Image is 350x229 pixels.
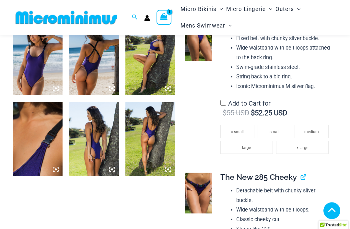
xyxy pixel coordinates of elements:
[13,10,120,25] img: MM SHOP LOGO FLAT
[220,125,254,138] li: x-small
[181,1,216,17] span: Micro Bikinis
[236,43,332,63] li: Wide waistband with belt loops attached to the back ring.
[295,125,329,138] li: medium
[236,186,332,205] li: Detachable belt with chunky silver buckle.
[236,205,332,215] li: Wide waistband with belt loops.
[225,1,274,17] a: Micro LingerieMenu ToggleMenu Toggle
[294,1,300,17] span: Menu Toggle
[236,82,332,92] li: Iconic Microminimus M silver flag.
[157,10,171,25] a: View Shopping Cart, 1 items
[236,72,332,82] li: String back to a big ring.
[274,1,302,17] a: OutersMenu ToggleMenu Toggle
[220,141,273,154] li: large
[125,21,175,96] img: Bond Indigo 8935 One Piece
[236,63,332,73] li: Swim-grade stainless steel.
[276,141,329,154] li: x-large
[216,1,223,17] span: Menu Toggle
[231,130,244,134] span: x-small
[236,34,332,44] li: Fixed belt with chunky silver buckle.
[69,102,119,177] img: Bond Indigo 8935 One Piece
[132,14,138,22] a: Search icon link
[297,146,308,150] span: x-large
[179,1,225,17] a: Micro BikinisMenu ToggleMenu Toggle
[251,109,287,117] span: 52.25 USD
[266,1,272,17] span: Menu Toggle
[144,15,150,21] a: Account icon link
[223,109,249,117] span: 55 USD
[69,21,119,96] img: Bond Indigo 8935 One Piece
[251,109,255,117] span: $
[125,102,175,177] img: Bond Indigo 8935 One Piece
[185,21,212,62] img: Bond Indigo 492 Thong Bikini
[270,130,279,134] span: small
[258,125,292,138] li: small
[185,173,212,214] img: Bond Indigo 285 Cheeky Bikini
[181,17,225,34] span: Mens Swimwear
[223,109,227,117] span: $
[220,100,226,106] input: Add to Cart for$55 USD$52.25 USD
[304,130,319,134] span: medium
[220,173,297,182] span: The New 285 Cheeky
[226,1,266,17] span: Micro Lingerie
[220,100,287,117] label: Add to Cart for
[242,146,251,150] span: large
[225,17,232,34] span: Menu Toggle
[236,215,332,225] li: Classic cheeky cut.
[13,102,63,177] img: Bond Indigo 8935 One Piece
[275,1,294,17] span: Outers
[13,21,63,96] img: Bond Indigo 8935 One Piece
[179,17,233,34] a: Mens SwimwearMenu ToggleMenu Toggle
